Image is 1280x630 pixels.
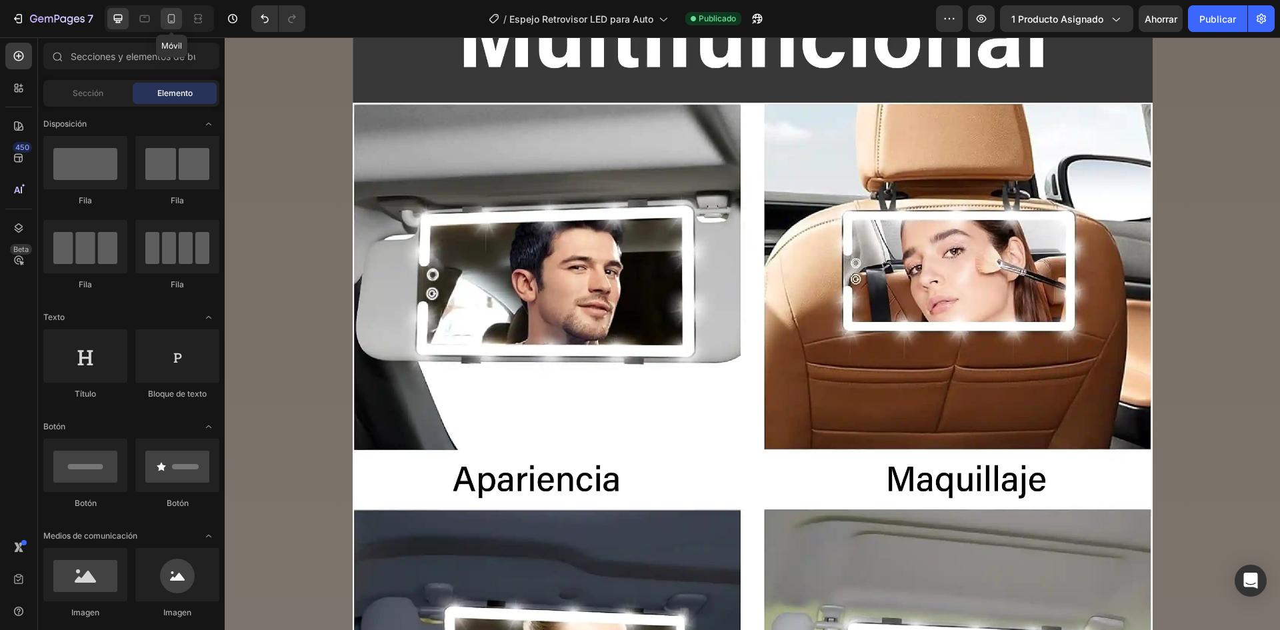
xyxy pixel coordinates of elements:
[1145,13,1177,25] font: Ahorrar
[43,43,219,69] input: Secciones y elementos de búsqueda
[73,88,103,98] font: Sección
[87,12,93,25] font: 7
[167,498,189,508] font: Botón
[699,13,736,23] font: Publicado
[157,88,193,98] font: Elemento
[198,113,219,135] span: Abrir con palanca
[148,389,207,399] font: Bloque de texto
[1235,565,1267,597] div: Abrir Intercom Messenger
[79,195,92,205] font: Fila
[71,607,99,617] font: Imagen
[171,279,184,289] font: Fila
[1000,5,1133,32] button: 1 producto asignado
[75,389,96,399] font: Título
[251,5,305,32] div: Deshacer/Rehacer
[43,119,87,129] font: Disposición
[1199,13,1236,25] font: Publicar
[43,531,137,541] font: Medios de comunicación
[15,143,29,152] font: 450
[75,498,97,508] font: Botón
[79,279,92,289] font: Fila
[43,421,65,431] font: Botón
[1139,5,1183,32] button: Ahorrar
[43,312,65,322] font: Texto
[503,13,507,25] font: /
[1188,5,1247,32] button: Publicar
[5,5,99,32] button: 7
[1011,13,1103,25] font: 1 producto asignado
[509,13,653,25] font: Espejo Retrovisor LED para Auto
[13,245,29,254] font: Beta
[225,37,1280,630] iframe: Área de diseño
[198,307,219,328] span: Abrir con palanca
[198,416,219,437] span: Abrir con palanca
[163,607,191,617] font: Imagen
[171,195,184,205] font: Fila
[198,525,219,547] span: Abrir con palanca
